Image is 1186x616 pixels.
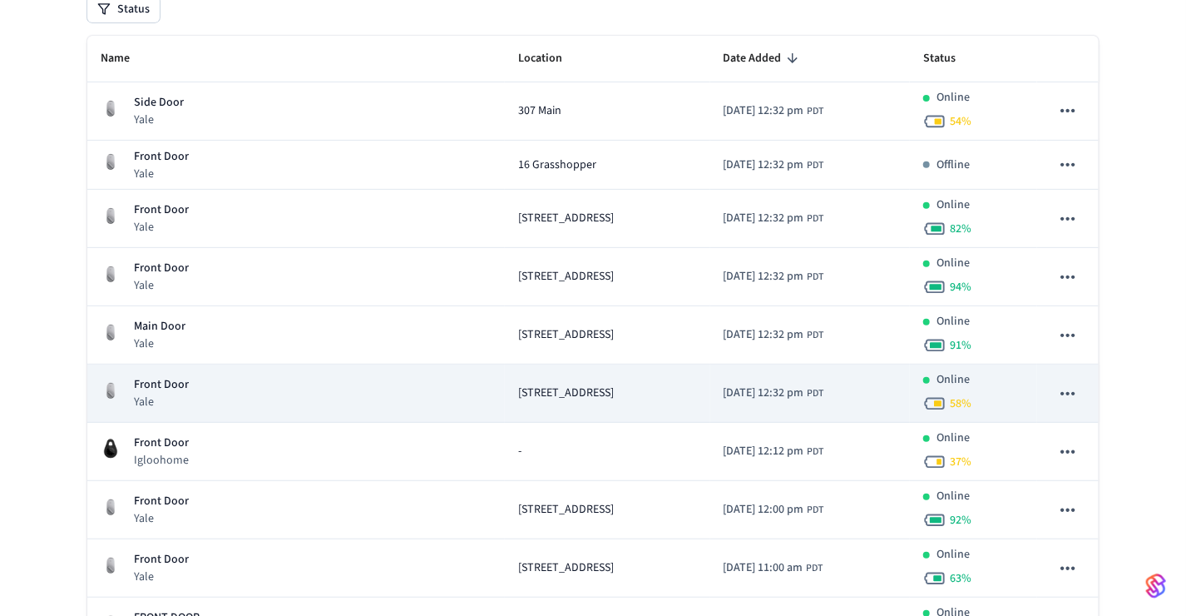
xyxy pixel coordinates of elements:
img: August Wifi Smart Lock 3rd Gen, Silver, Front [101,380,121,400]
span: 37 % [950,454,971,470]
p: Online [936,488,970,505]
p: Front Door [134,493,189,510]
p: Side Door [134,94,184,112]
span: [DATE] 12:00 pm [724,501,804,519]
span: PDT [808,445,824,460]
span: 16 Grasshopper [518,156,596,174]
span: 63 % [950,570,971,587]
span: PDT [808,386,824,401]
p: Yale [134,112,184,128]
p: Online [936,430,970,447]
p: Yale [134,394,189,410]
span: [DATE] 12:32 pm [724,210,804,227]
span: 92 % [950,512,971,529]
div: America/Los_Angeles [724,326,824,344]
span: 91 % [950,337,971,354]
img: August Wifi Smart Lock 3rd Gen, Silver, Front [101,264,121,284]
span: PDT [808,158,824,173]
span: PDT [808,104,824,119]
p: Yale [134,510,189,527]
span: [DATE] 12:12 pm [724,443,804,460]
div: America/Los_Angeles [724,443,824,460]
span: [DATE] 12:32 pm [724,156,804,174]
p: Online [936,255,970,272]
span: - [518,443,521,460]
div: America/Los_Angeles [724,385,824,402]
img: August Wifi Smart Lock 3rd Gen, Silver, Front [101,98,121,118]
span: 58 % [950,395,971,412]
p: Online [936,313,970,330]
p: Front Door [134,260,189,277]
p: Yale [134,569,189,585]
div: America/Los_Angeles [724,559,823,577]
p: Online [936,546,970,564]
p: Online [936,89,970,107]
span: [STREET_ADDRESS] [518,559,614,577]
p: Yale [134,219,189,236]
span: Location [518,46,584,72]
span: PDT [807,561,823,576]
span: PDT [808,211,824,226]
p: Online [936,371,970,389]
div: America/Los_Angeles [724,268,824,286]
p: Yale [134,335,185,352]
p: Yale [134,277,189,294]
div: America/Los_Angeles [724,501,824,519]
span: [DATE] 11:00 am [724,559,803,577]
p: Front Door [134,201,189,219]
img: igloohome_igke [101,439,121,459]
span: Status [923,46,977,72]
span: 307 Main [518,102,561,120]
img: August Wifi Smart Lock 3rd Gen, Silver, Front [101,555,121,575]
span: 54 % [950,113,971,130]
span: Date Added [724,46,803,72]
span: [STREET_ADDRESS] [518,210,614,227]
span: PDT [808,270,824,285]
div: America/Los_Angeles [724,102,824,120]
span: [STREET_ADDRESS] [518,385,614,402]
p: Igloohome [134,452,189,469]
p: Yale [134,166,189,182]
span: 94 % [950,279,971,296]
span: [STREET_ADDRESS] [518,268,614,286]
div: America/Los_Angeles [724,156,824,174]
p: Main Door [134,318,185,335]
span: PDT [808,328,824,343]
span: [STREET_ADDRESS] [518,501,614,519]
span: [DATE] 12:32 pm [724,268,804,286]
p: Offline [936,156,970,174]
p: Front Door [134,376,189,394]
span: [DATE] 12:32 pm [724,326,804,344]
img: August Wifi Smart Lock 3rd Gen, Silver, Front [101,322,121,342]
span: PDT [808,503,824,518]
span: [STREET_ADDRESS] [518,326,614,344]
p: Front Door [134,148,189,166]
span: Name [101,46,151,72]
img: August Wifi Smart Lock 3rd Gen, Silver, Front [101,206,121,226]
p: Front Door [134,551,189,569]
p: Online [936,196,970,214]
div: America/Los_Angeles [724,210,824,227]
span: [DATE] 12:32 pm [724,102,804,120]
img: SeamLogoGradient.69752ec5.svg [1146,573,1166,599]
span: 82 % [950,221,971,237]
p: Front Door [134,435,189,452]
img: August Wifi Smart Lock 3rd Gen, Silver, Front [101,497,121,517]
span: [DATE] 12:32 pm [724,385,804,402]
img: August Wifi Smart Lock 3rd Gen, Silver, Front [101,152,121,171]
